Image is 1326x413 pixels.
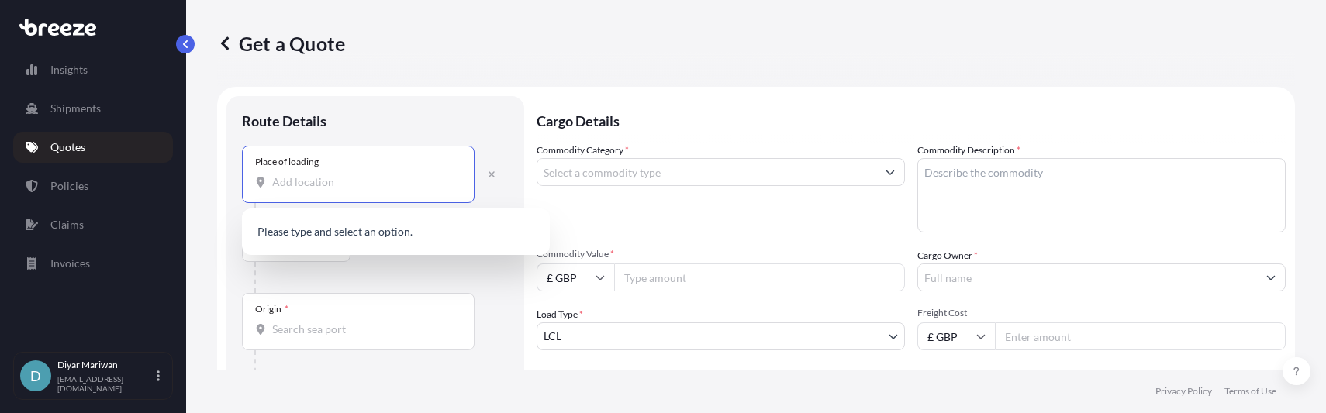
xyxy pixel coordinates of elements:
span: Load Type [537,307,583,322]
p: Cargo Details [537,96,1286,143]
label: Vessel Name [917,366,968,381]
p: Get a Quote [217,31,345,56]
input: Place of loading [272,174,455,190]
input: Origin [272,322,455,337]
p: Invoices [50,256,90,271]
p: Privacy Policy [1155,385,1212,398]
p: Quotes [50,139,85,155]
label: Commodity Category [537,143,629,158]
input: Full name [918,263,1257,291]
input: Enter amount [995,322,1286,350]
p: [EMAIL_ADDRESS][DOMAIN_NAME] [57,374,154,393]
div: Origin [255,303,288,315]
div: Show suggestions [242,208,550,255]
p: Claims [50,217,84,232]
p: Terms of Use [1224,385,1276,398]
label: Cargo Owner [917,248,978,263]
div: Place of loading [255,156,319,168]
p: Shipments [50,101,101,116]
span: LCL [544,329,561,344]
p: Please type and select an option. [248,215,544,249]
p: Diyar Mariwan [57,359,154,371]
p: Route Details [242,112,326,130]
p: Insights [50,62,88,77]
label: Commodity Description [917,143,1020,158]
p: Policies [50,178,88,194]
input: Select a commodity type [537,158,876,186]
button: Show suggestions [1257,263,1285,291]
label: Booking Reference [537,366,614,381]
input: Type amount [614,263,905,291]
button: Show suggestions [876,158,904,186]
span: Commodity Value [537,248,905,260]
span: Freight Cost [917,307,1286,319]
span: D [30,368,41,384]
